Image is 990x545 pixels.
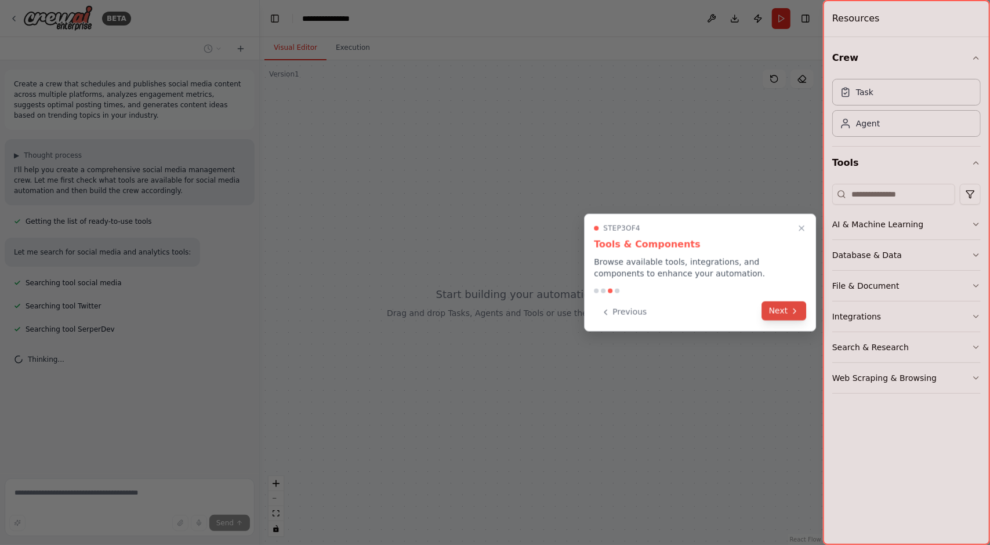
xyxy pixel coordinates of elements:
[594,256,806,279] p: Browse available tools, integrations, and components to enhance your automation.
[795,221,808,235] button: Close walkthrough
[267,10,283,27] button: Hide left sidebar
[594,238,806,252] h3: Tools & Components
[762,301,807,321] button: Next
[603,224,640,233] span: Step 3 of 4
[594,303,654,322] button: Previous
